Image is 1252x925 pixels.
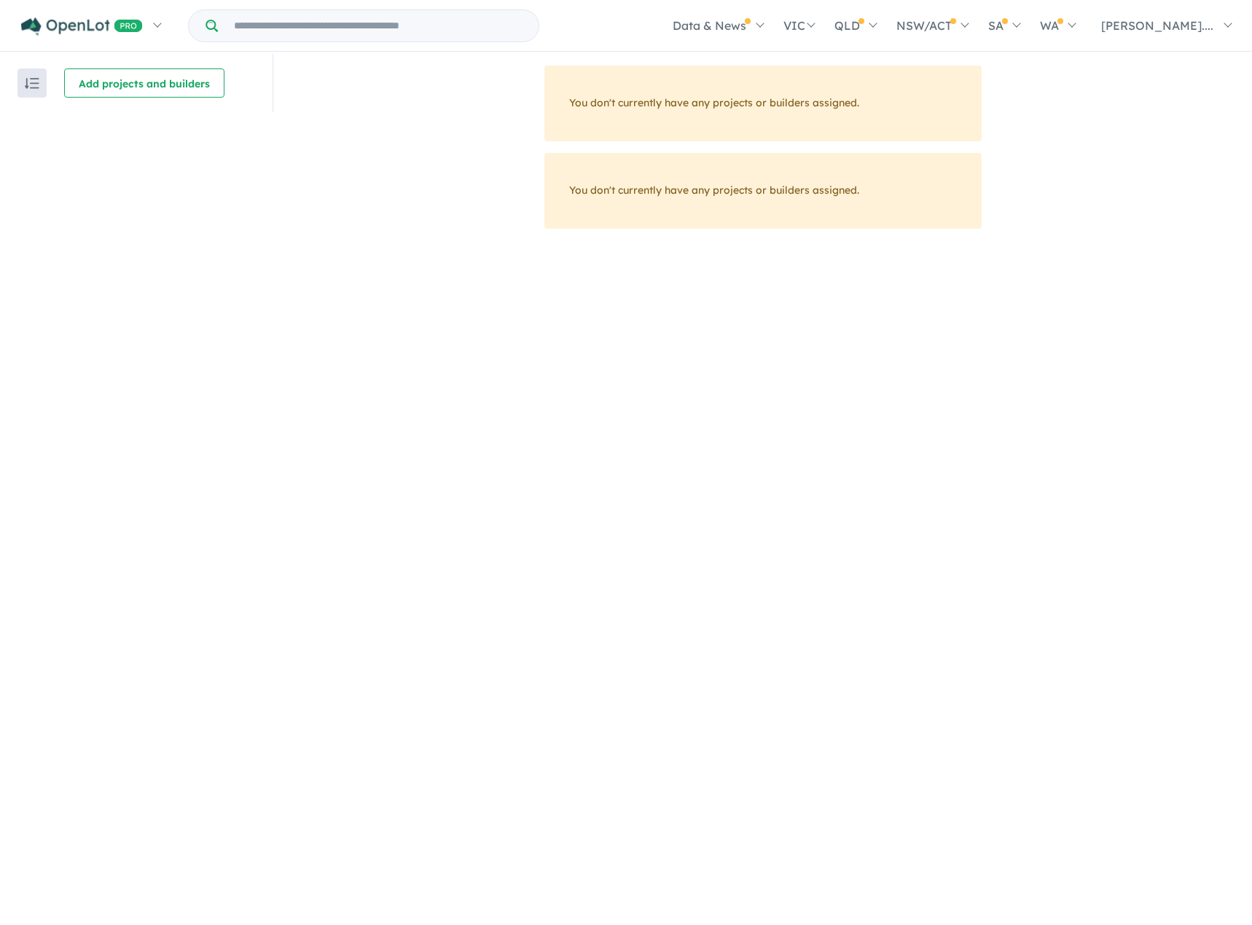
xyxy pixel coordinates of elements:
[1101,18,1213,33] span: [PERSON_NAME]....
[221,10,536,42] input: Try estate name, suburb, builder or developer
[21,17,143,36] img: Openlot PRO Logo White
[544,153,982,229] div: You don't currently have any projects or builders assigned.
[64,68,224,98] button: Add projects and builders
[25,78,39,89] img: sort.svg
[544,66,982,141] div: You don't currently have any projects or builders assigned.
